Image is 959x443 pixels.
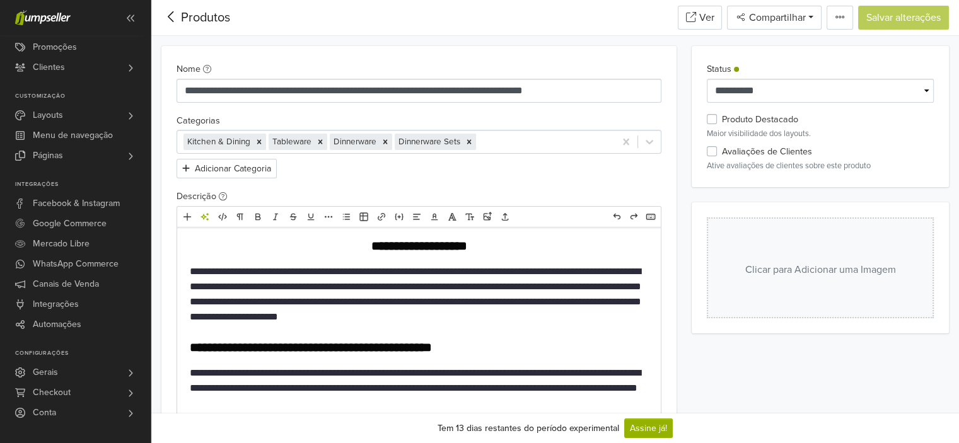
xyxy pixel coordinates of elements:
[398,137,460,147] span: Dinnerware Sets
[303,209,319,225] a: Sublinhado
[320,209,337,225] a: Mais formatação
[33,403,56,423] span: Conta
[177,114,220,128] label: Categorias
[15,181,151,188] p: Integrações
[747,11,806,24] span: Compartilhar
[707,160,934,172] p: Ative avaliações de clientes sobre este produto
[624,418,673,438] a: Assine já!
[678,6,722,30] a: Ver
[356,209,372,225] a: Tabela
[642,209,659,225] a: Atalhos
[391,209,407,225] a: Incorporar
[378,134,392,150] div: Remove [object Object]
[33,362,58,383] span: Gerais
[722,145,812,159] label: Avaliações de Clientes
[409,209,425,225] a: Alinhamento
[232,209,248,225] a: Formato
[33,105,63,125] span: Layouts
[177,190,227,204] label: Descrição
[197,209,213,225] a: Ferramentas de IA
[33,314,81,335] span: Automações
[33,193,120,214] span: Facebook & Instagram
[250,209,266,225] a: Negrito
[33,146,63,166] span: Páginas
[313,134,327,150] div: Remove [object Object]
[33,274,99,294] span: Canais de Venda
[707,128,934,140] p: Maior visibilidade dos layouts.
[426,209,443,225] a: Cor do texto
[462,134,476,150] div: Remove [object Object]
[727,6,822,30] button: Compartilhar
[33,125,113,146] span: Menu de navegação
[707,217,934,318] button: Clicar para Adicionar uma Imagem
[707,62,739,76] label: Status
[722,113,798,127] label: Produto Destacado
[252,134,266,150] div: Remove [object Object]
[33,214,107,234] span: Google Commerce
[15,93,151,100] p: Customização
[33,37,77,57] span: Promoções
[497,209,513,225] a: Carregar ficheiros
[373,209,390,225] a: Link
[161,8,230,27] div: Produtos
[33,234,90,254] span: Mercado Libre
[177,159,277,178] button: Adicionar Categoria
[334,137,376,147] span: Dinnerware
[33,254,119,274] span: WhatsApp Commerce
[214,209,231,225] a: HTML
[608,209,625,225] a: Desfazer
[479,209,496,225] a: Carregar imagens
[625,209,642,225] a: Refazer
[285,209,301,225] a: Excluído
[33,383,71,403] span: Checkout
[267,209,284,225] a: Itálico
[462,209,478,225] a: Tamanho da letra
[33,57,65,78] span: Clientes
[272,137,311,147] span: Tableware
[444,209,460,225] a: Letra
[179,209,195,225] a: Adicionar
[858,6,949,30] button: Salvar alterações
[33,294,79,314] span: Integrações
[187,137,250,147] span: Kitchen & Dining
[438,422,619,435] div: Tem 13 dias restantes do período experimental
[338,209,354,225] a: Lista
[177,62,211,76] label: Nome
[15,350,151,357] p: Configurações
